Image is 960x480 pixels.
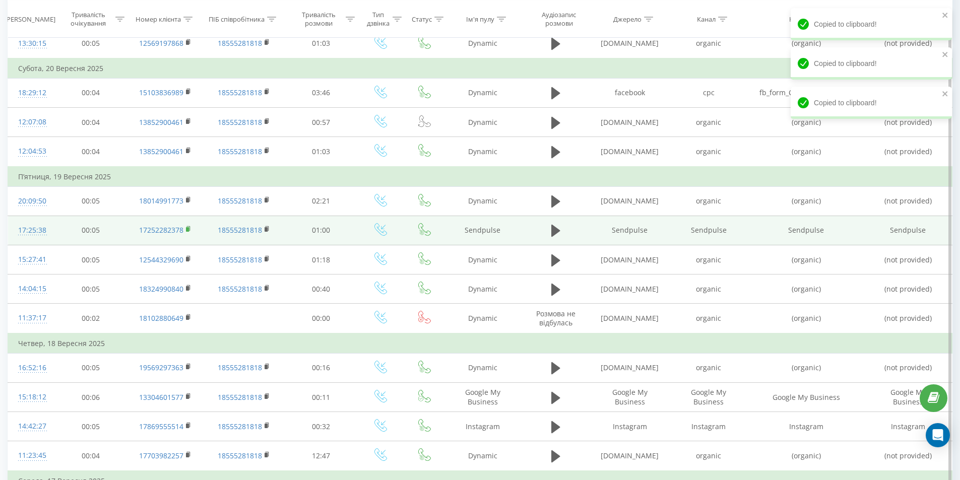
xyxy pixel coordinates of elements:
[864,412,952,441] td: Instagram
[748,137,864,167] td: (organic)
[669,304,748,333] td: organic
[18,83,44,103] div: 18:29:12
[54,78,127,107] td: 00:04
[864,216,952,245] td: Sendpulse
[791,8,952,40] div: Copied to clipboard!
[18,142,44,161] div: 12:04:53
[285,216,358,245] td: 01:00
[218,284,262,294] a: 18555281818
[791,47,952,80] div: Copied to clipboard!
[591,353,669,382] td: [DOMAIN_NAME]
[669,275,748,304] td: organic
[8,333,952,354] td: Четвер, 18 Вересня 2025
[54,216,127,245] td: 00:05
[591,29,669,58] td: [DOMAIN_NAME]
[445,412,521,441] td: Instagram
[54,353,127,382] td: 00:05
[669,29,748,58] td: organic
[864,304,952,333] td: (not provided)
[139,363,183,372] a: 19569297363
[218,392,262,402] a: 18555281818
[54,29,127,58] td: 00:05
[285,304,358,333] td: 00:00
[591,441,669,471] td: [DOMAIN_NAME]
[412,15,432,23] div: Статус
[445,441,521,471] td: Dynamic
[466,15,494,23] div: Ім'я пулу
[218,196,262,205] a: 18555281818
[591,108,669,137] td: [DOMAIN_NAME]
[366,11,390,28] div: Тип дзвінка
[591,383,669,412] td: Google My Business
[864,383,952,412] td: Google My Business
[591,275,669,304] td: [DOMAIN_NAME]
[285,412,358,441] td: 00:32
[218,255,262,264] a: 18555281818
[669,441,748,471] td: organic
[445,29,521,58] td: Dynamic
[530,11,588,28] div: Аудіозапис розмови
[445,137,521,167] td: Dynamic
[285,245,358,275] td: 01:18
[54,245,127,275] td: 00:05
[8,167,952,187] td: П’ятниця, 19 Вересня 2025
[285,353,358,382] td: 00:16
[54,137,127,167] td: 00:04
[285,383,358,412] td: 00:11
[139,38,183,48] a: 12569197868
[18,221,44,240] div: 17:25:38
[669,186,748,216] td: organic
[613,15,642,23] div: Джерело
[218,38,262,48] a: 18555281818
[669,108,748,137] td: organic
[791,87,952,119] div: Copied to clipboard!
[18,387,44,407] div: 15:18:12
[942,50,949,60] button: close
[139,225,183,235] a: 17252282378
[748,216,864,245] td: Sendpulse
[536,309,575,327] span: Розмова не відбулась
[18,446,44,465] div: 11:23:45
[218,117,262,127] a: 18555281818
[285,275,358,304] td: 00:40
[864,245,952,275] td: (not provided)
[285,78,358,107] td: 03:46
[218,451,262,460] a: 18555281818
[209,15,265,23] div: ПІБ співробітника
[218,88,262,97] a: 18555281818
[926,423,950,447] div: Open Intercom Messenger
[864,353,952,382] td: (not provided)
[942,11,949,21] button: close
[8,58,952,79] td: Субота, 20 Вересня 2025
[18,191,44,211] div: 20:09:50
[285,29,358,58] td: 01:03
[669,412,748,441] td: Instagram
[54,275,127,304] td: 00:05
[139,147,183,156] a: 13852900461
[748,441,864,471] td: (organic)
[445,216,521,245] td: Sendpulse
[748,78,864,107] td: fb_form_CLsI_Car_Hauler_v2
[18,308,44,328] div: 11:37:17
[218,422,262,431] a: 18555281818
[445,275,521,304] td: Dynamic
[669,353,748,382] td: organic
[139,392,183,402] a: 13304601577
[591,412,669,441] td: Instagram
[864,441,952,471] td: (not provided)
[218,363,262,372] a: 18555281818
[54,412,127,441] td: 00:05
[218,225,262,235] a: 18555281818
[748,275,864,304] td: (organic)
[748,29,864,58] td: (organic)
[139,196,183,205] a: 18014991773
[54,108,127,137] td: 00:04
[445,108,521,137] td: Dynamic
[669,137,748,167] td: organic
[591,137,669,167] td: [DOMAIN_NAME]
[748,108,864,137] td: (organic)
[54,441,127,471] td: 00:04
[669,216,748,245] td: Sendpulse
[789,15,818,23] div: Кампанія
[697,15,716,23] div: Канал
